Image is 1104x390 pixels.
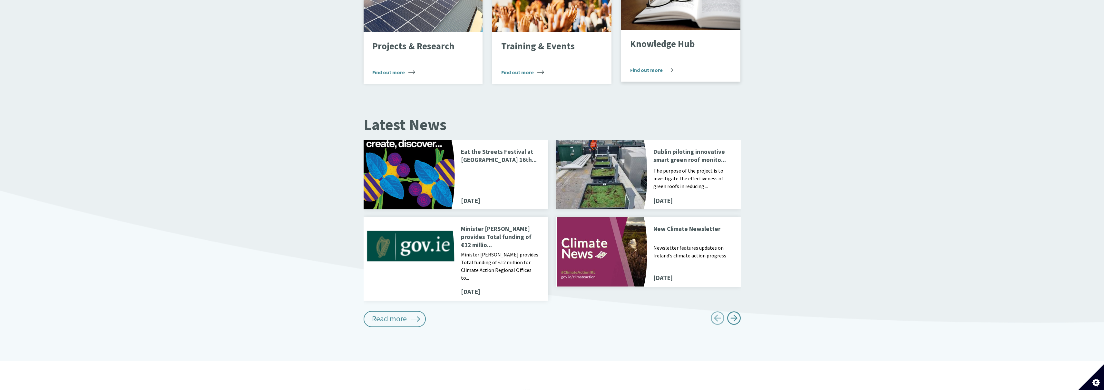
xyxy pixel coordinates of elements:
[372,68,415,76] span: Find out more
[364,140,548,210] a: Eat the Streets Festival at [GEOGRAPHIC_DATA] 16th... [DATE]
[364,217,548,300] a: Minister [PERSON_NAME] provides Total funding of €12 millio... Minister [PERSON_NAME] provides To...
[461,196,480,205] span: [DATE]
[556,217,741,287] a: New Climate Newsletter Newsletter features updates on Ireland’s climate action progress [DATE]
[653,148,733,165] p: Dublin piloting innovative smart green roof monito...
[501,68,544,76] span: Find out more
[461,251,540,282] p: Minister [PERSON_NAME] provides Total funding of €12 million for Climate Action Regional Offices ...
[653,273,673,283] span: [DATE]
[501,41,593,52] p: Training & Events
[653,196,673,205] span: [DATE]
[364,311,426,327] a: Read more
[461,148,540,165] p: Eat the Streets Festival at [GEOGRAPHIC_DATA] 16th...
[630,39,722,49] p: Knowledge Hub
[461,287,480,296] span: [DATE]
[653,225,733,242] p: New Climate Newsletter
[630,66,673,74] span: Find out more
[372,41,464,52] p: Projects & Research
[653,167,733,191] p: The purpose of the project is to investigate the effectiveness of green roofs in reducing ...
[1078,364,1104,390] button: Set cookie preferences
[364,116,741,133] h2: Latest News
[653,244,733,268] p: Newsletter features updates on Ireland’s climate action progress
[461,225,540,249] p: Minister [PERSON_NAME] provides Total funding of €12 millio...
[556,140,741,210] a: Dublin piloting innovative smart green roof monito... The purpose of the project is to investigat...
